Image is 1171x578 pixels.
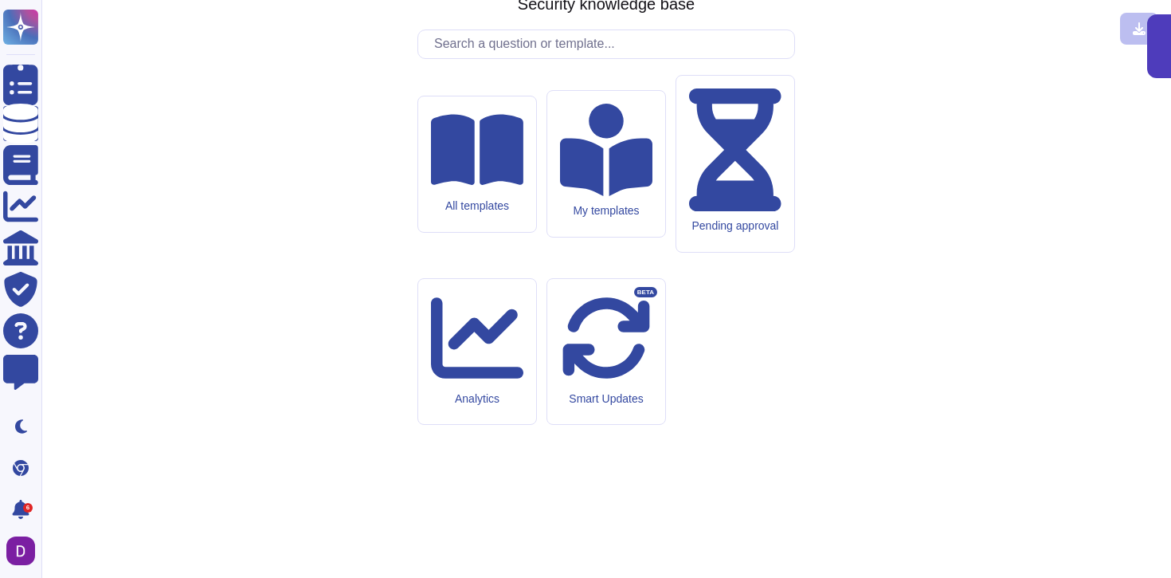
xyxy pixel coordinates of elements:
div: 6 [23,503,33,513]
div: All templates [431,199,523,213]
div: My templates [560,204,652,218]
input: Search a question or template... [426,30,794,58]
div: Smart Updates [560,392,652,406]
img: user [6,537,35,565]
div: BETA [634,287,657,298]
div: Analytics [431,392,523,406]
button: user [3,533,46,568]
div: Pending approval [689,219,781,233]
